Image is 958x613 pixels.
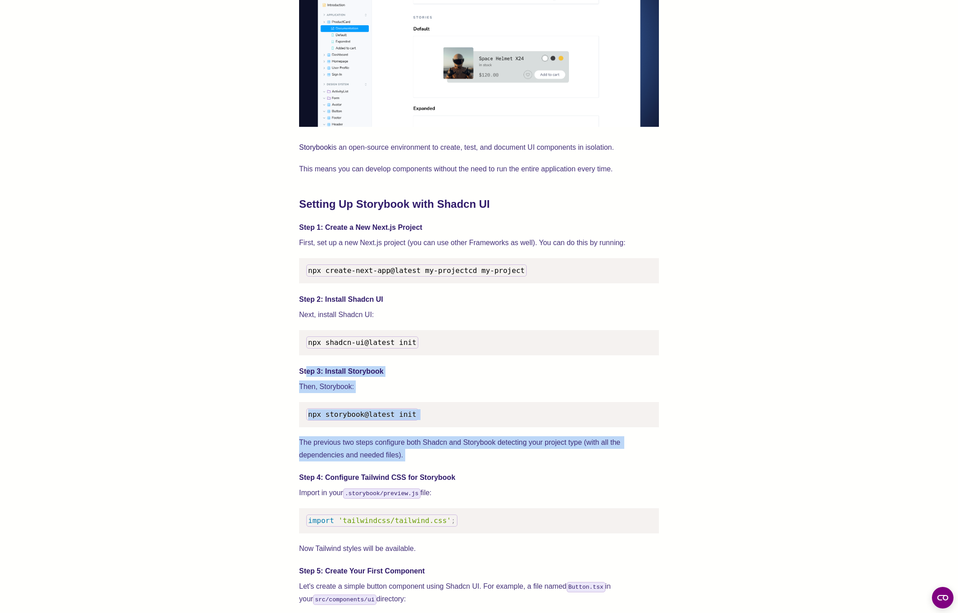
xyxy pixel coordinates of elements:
p: First, set up a new Next.js project (you can use other Frameworks as well). You can do this by ru... [299,237,659,249]
h4: Step 5: Create Your First Component [299,566,659,577]
span: npx storybook@latest init [308,410,416,419]
p: The previous two steps configure both Shadcn and Storybook detecting your project type (with all ... [299,436,659,461]
a: Storybook [299,143,331,151]
code: src/components/ui [313,595,376,605]
span: 'tailwindcss/tailwind.css' [338,516,451,525]
p: Let's create a simple button component using Shadcn UI. For example, a file named in your directory: [299,580,659,605]
h4: Step 2: Install Shadcn UI [299,294,659,305]
h4: Step 1: Create a New Next.js Project [299,222,659,233]
span: import [308,516,334,525]
p: Now Tailwind styles will be available. [299,542,659,555]
p: Import in your file: [299,487,659,499]
code: .storybook/preview.js [343,488,421,499]
code: Button.tsx [567,582,605,592]
p: Then, Storybook: [299,380,659,393]
p: Next, install Shadcn UI: [299,309,659,321]
span: npx create-next-app@latest my-project [308,266,468,275]
button: Open CMP widget [932,587,954,609]
h2: Setting Up Storybook with Shadcn UI [299,197,659,211]
span: npx shadcn-ui@latest init [308,338,416,347]
p: is an open-source environment to create, test, and document UI components in isolation. [299,141,659,154]
h4: Step 3: Install Storybook [299,366,659,377]
p: This means you can develop components without the need to run the entire application every time. [299,163,659,175]
h4: Step 4: Configure Tailwind CSS for Storybook [299,472,659,483]
code: cd my-project [306,264,527,277]
span: ; [451,516,456,525]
